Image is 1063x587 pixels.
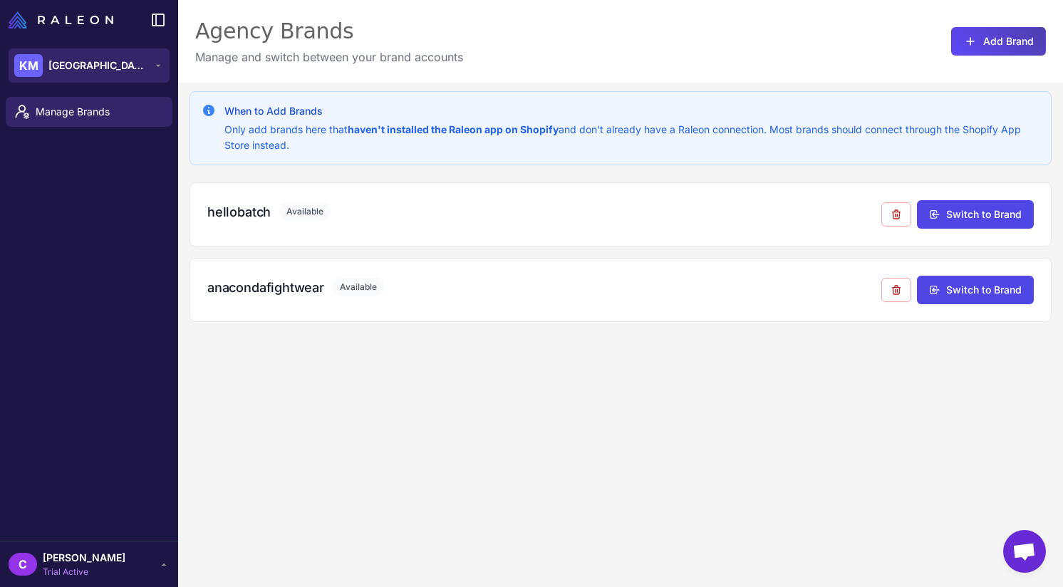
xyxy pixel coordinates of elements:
[14,54,43,77] div: KM
[224,103,1039,119] h3: When to Add Brands
[9,553,37,576] div: C
[951,27,1046,56] button: Add Brand
[207,202,271,222] h3: hellobatch
[9,11,119,28] a: Raleon Logo
[6,97,172,127] a: Manage Brands
[881,278,911,302] button: Remove from agency
[881,202,911,227] button: Remove from agency
[9,11,113,28] img: Raleon Logo
[36,104,161,120] span: Manage Brands
[224,122,1039,153] p: Only add brands here that and don't already have a Raleon connection. Most brands should connect ...
[1003,530,1046,573] div: Open chat
[195,48,463,66] p: Manage and switch between your brand accounts
[917,276,1034,304] button: Switch to Brand
[207,278,324,297] h3: anacondafightwear
[279,202,331,221] span: Available
[43,566,125,578] span: Trial Active
[43,550,125,566] span: [PERSON_NAME]
[917,200,1034,229] button: Switch to Brand
[9,48,170,83] button: KM[GEOGRAPHIC_DATA]
[195,17,463,46] div: Agency Brands
[333,278,384,296] span: Available
[48,58,148,73] span: [GEOGRAPHIC_DATA]
[348,123,559,135] strong: haven't installed the Raleon app on Shopify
